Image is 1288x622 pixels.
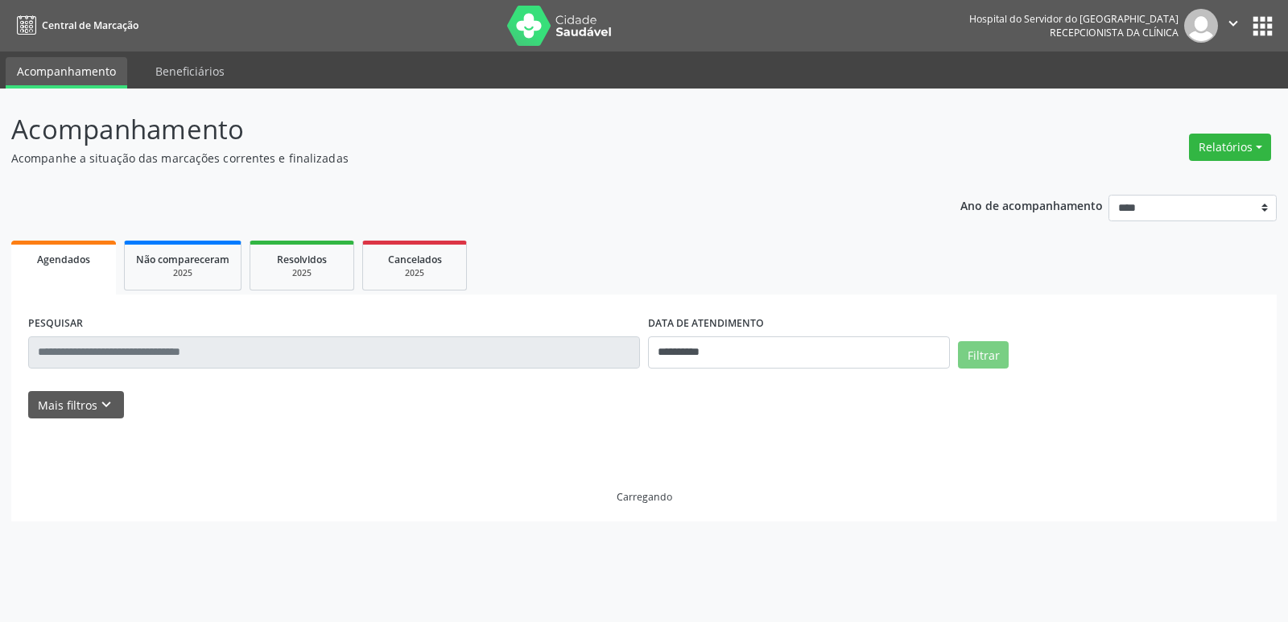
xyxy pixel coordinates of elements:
button:  [1218,9,1249,43]
p: Ano de acompanhamento [960,195,1103,215]
button: apps [1249,12,1277,40]
button: Mais filtroskeyboard_arrow_down [28,391,124,419]
div: 2025 [136,267,229,279]
img: img [1184,9,1218,43]
label: PESQUISAR [28,311,83,336]
i: keyboard_arrow_down [97,396,115,414]
a: Beneficiários [144,57,236,85]
span: Resolvidos [277,253,327,266]
span: Recepcionista da clínica [1050,26,1179,39]
div: 2025 [374,267,455,279]
div: Carregando [617,490,672,504]
span: Cancelados [388,253,442,266]
button: Relatórios [1189,134,1271,161]
div: 2025 [262,267,342,279]
p: Acompanhe a situação das marcações correntes e finalizadas [11,150,897,167]
span: Agendados [37,253,90,266]
a: Central de Marcação [11,12,138,39]
span: Central de Marcação [42,19,138,32]
a: Acompanhamento [6,57,127,89]
i:  [1224,14,1242,32]
span: Não compareceram [136,253,229,266]
p: Acompanhamento [11,109,897,150]
button: Filtrar [958,341,1009,369]
div: Hospital do Servidor do [GEOGRAPHIC_DATA] [969,12,1179,26]
label: DATA DE ATENDIMENTO [648,311,764,336]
